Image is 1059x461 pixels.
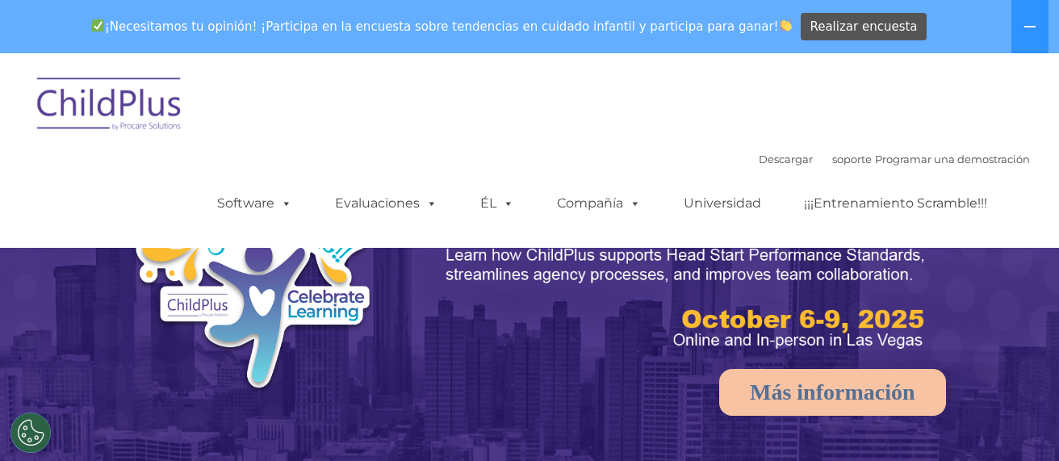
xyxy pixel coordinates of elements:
img: ChildPlus de Procare Solutions [29,66,190,147]
a: Descargar [759,153,813,166]
a: Realizar encuesta [801,13,927,41]
font: | [872,153,875,166]
font: ¡Necesitamos tu opinión! ¡Participa en la encuesta sobre tendencias en cuidado infantil y partici... [105,19,779,34]
font: Software [217,195,274,211]
font: Realizar encuesta [810,19,917,34]
font: Más información [750,379,915,404]
img: ✅ [92,19,104,31]
font: Universidad [684,195,761,211]
a: Universidad [668,187,777,220]
a: Software [201,187,308,220]
a: ¡¡¡Entrenamiento Scramble!!! [788,187,1003,220]
font: ÉL [480,195,496,211]
font: Evaluaciones [335,195,420,211]
a: Compañía [541,187,657,220]
a: soporte [832,153,872,166]
button: Configuración de cookies [10,413,51,453]
a: Más información [719,369,946,416]
img: 👏 [780,19,792,31]
font: ¡¡¡Entrenamiento Scramble!!! [804,195,987,211]
a: Evaluaciones [319,187,454,220]
font: Compañía [557,195,623,211]
a: Programar una demostración [875,153,1030,166]
a: ÉL [464,187,530,220]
